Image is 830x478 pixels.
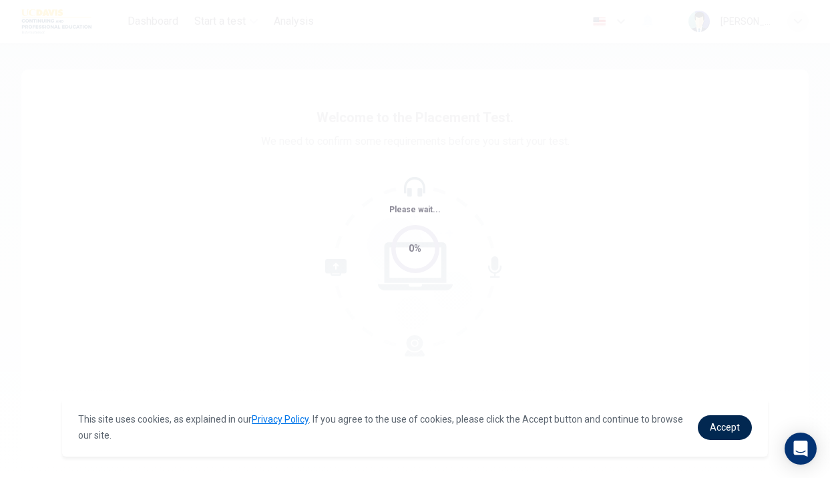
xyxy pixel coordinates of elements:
a: dismiss cookie message [698,415,752,440]
div: Open Intercom Messenger [785,433,817,465]
div: 0% [409,241,421,256]
span: Please wait... [389,205,441,214]
a: Privacy Policy [252,414,308,425]
span: This site uses cookies, as explained in our . If you agree to the use of cookies, please click th... [78,414,683,441]
span: Accept [710,422,740,433]
div: cookieconsent [62,398,768,457]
